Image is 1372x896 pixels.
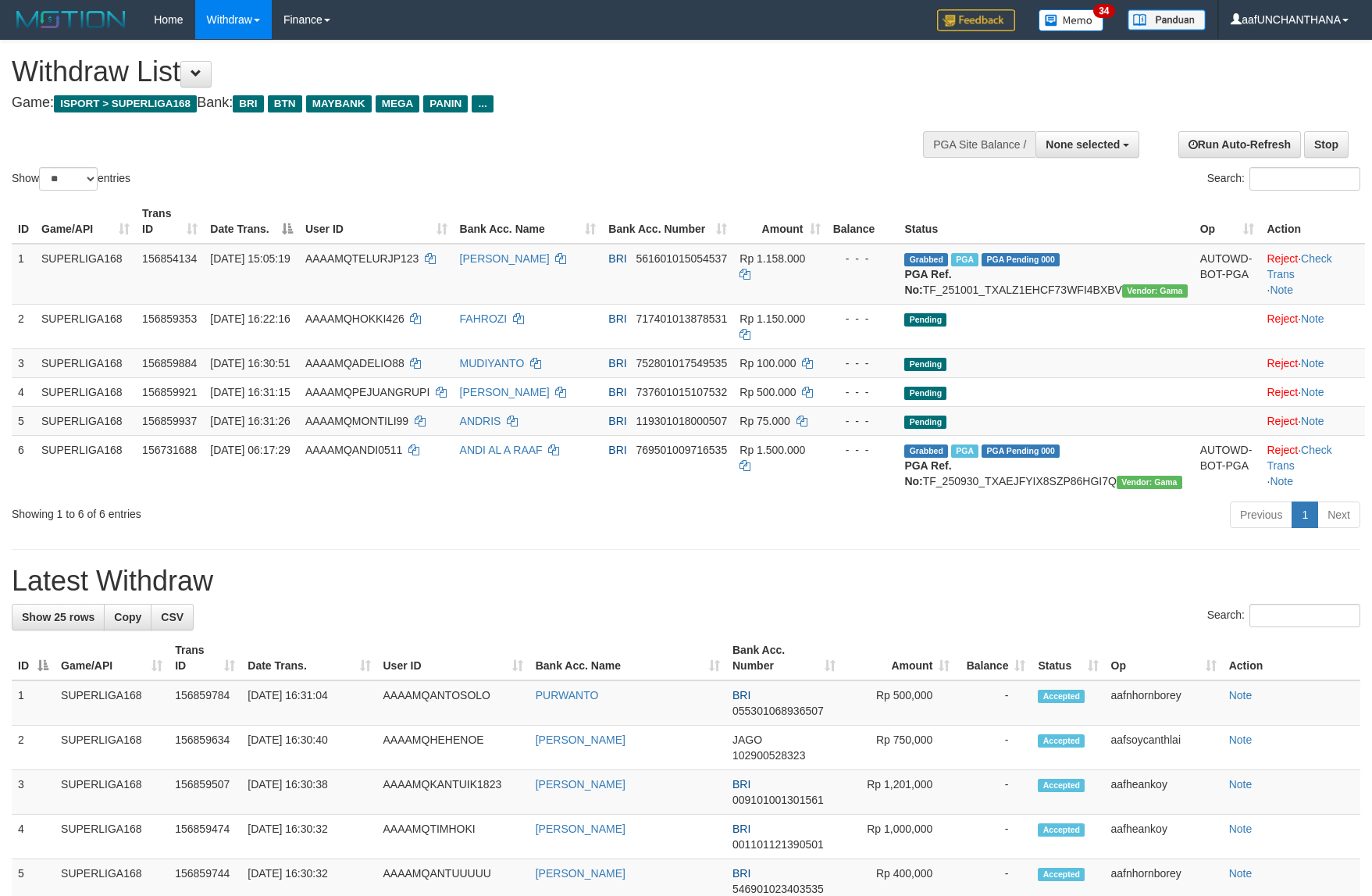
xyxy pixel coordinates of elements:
th: Op: activate to sort column ascending [1105,636,1223,680]
th: ID [12,199,35,244]
td: 3 [12,348,35,377]
a: Note [1270,284,1293,296]
a: [PERSON_NAME] [460,252,550,265]
h1: Latest Withdraw [12,566,1360,597]
td: 156859474 [169,815,241,859]
img: Button%20Memo.svg [1039,9,1104,31]
td: 2 [12,304,35,348]
a: [PERSON_NAME] [536,867,625,880]
span: MEGA [376,95,420,112]
td: 1 [12,244,35,305]
td: SUPERLIGA168 [35,244,136,305]
td: AAAAMQHEHENOE [377,726,529,770]
a: Note [1301,357,1324,369]
label: Show entries [12,167,130,191]
span: Copy 752801017549535 to clipboard [636,357,727,369]
td: SUPERLIGA168 [55,680,169,726]
th: Bank Acc. Name: activate to sort column ascending [529,636,726,680]
span: Show 25 rows [22,611,94,623]
span: PANIN [423,95,468,112]
a: [PERSON_NAME] [536,734,625,746]
span: 156731688 [142,444,197,456]
div: - - - [833,442,893,458]
span: BRI [732,689,750,701]
span: Copy 009101001301561 to clipboard [732,794,824,806]
td: SUPERLIGA168 [35,435,136,495]
td: - [956,680,1032,726]
span: Grabbed [904,253,948,266]
span: None selected [1046,138,1120,151]
th: ID: activate to sort column descending [12,636,55,680]
td: [DATE] 16:30:38 [241,770,376,815]
span: BRI [732,823,750,835]
span: PGA Pending [982,253,1060,266]
span: ... [472,95,493,112]
td: · [1260,304,1365,348]
td: AAAAMQANTOSOLO [377,680,529,726]
a: Reject [1267,252,1298,265]
span: 156859884 [142,357,197,369]
span: [DATE] 16:31:15 [210,386,290,398]
td: aafheankoy [1105,815,1223,859]
td: SUPERLIGA168 [35,406,136,435]
span: AAAAMQHOKKI426 [305,312,404,325]
span: Grabbed [904,444,948,458]
td: AAAAMQKANTUIK1823 [377,770,529,815]
input: Search: [1249,604,1360,627]
th: Op: activate to sort column ascending [1194,199,1261,244]
a: ANDI AL A RAAF [460,444,543,456]
span: Copy 561601015054537 to clipboard [636,252,727,265]
div: - - - [833,311,893,327]
a: PURWANTO [536,689,599,701]
div: - - - [833,384,893,400]
span: [DATE] 06:17:29 [210,444,290,456]
th: Bank Acc. Name: activate to sort column ascending [454,199,603,244]
a: [PERSON_NAME] [460,386,550,398]
td: Rp 1,201,000 [842,770,956,815]
span: 156859921 [142,386,197,398]
span: JAGO [732,734,762,746]
a: Note [1229,734,1253,746]
td: · [1260,406,1365,435]
td: TF_250930_TXAEJFYIX8SZP86HGI7Q [898,435,1193,495]
span: BRI [608,386,626,398]
a: Show 25 rows [12,604,105,630]
h1: Withdraw List [12,56,899,87]
a: ANDRIS [460,415,501,427]
td: · · [1260,244,1365,305]
td: 4 [12,815,55,859]
td: Rp 750,000 [842,726,956,770]
span: BRI [608,357,626,369]
th: Date Trans.: activate to sort column ascending [241,636,376,680]
td: 3 [12,770,55,815]
th: Trans ID: activate to sort column ascending [136,199,204,244]
span: Copy 769501009716535 to clipboard [636,444,727,456]
a: Note [1270,475,1293,487]
span: Copy 055301068936507 to clipboard [732,705,824,717]
td: aafsoycanthlai [1105,726,1223,770]
span: BRI [608,444,626,456]
span: Accepted [1038,823,1085,837]
td: 156859634 [169,726,241,770]
a: Note [1301,312,1324,325]
th: User ID: activate to sort column ascending [377,636,529,680]
th: Action [1223,636,1360,680]
th: User ID: activate to sort column ascending [299,199,454,244]
a: [PERSON_NAME] [536,823,625,835]
td: - [956,770,1032,815]
td: · · [1260,435,1365,495]
span: BTN [268,95,302,112]
td: SUPERLIGA168 [55,815,169,859]
td: TF_251001_TXALZ1EHCF73WFI4BXBV [898,244,1193,305]
span: Rp 100.000 [739,357,796,369]
a: Reject [1267,386,1298,398]
a: 1 [1292,502,1318,528]
span: [DATE] 16:22:16 [210,312,290,325]
a: Check Trans [1267,252,1331,280]
span: Accepted [1038,734,1085,748]
span: Rp 1.500.000 [739,444,805,456]
span: Copy 102900528323 to clipboard [732,749,805,762]
span: Marked by aafromsomean [951,444,978,458]
input: Search: [1249,167,1360,191]
span: ISPORT > SUPERLIGA168 [54,95,197,112]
